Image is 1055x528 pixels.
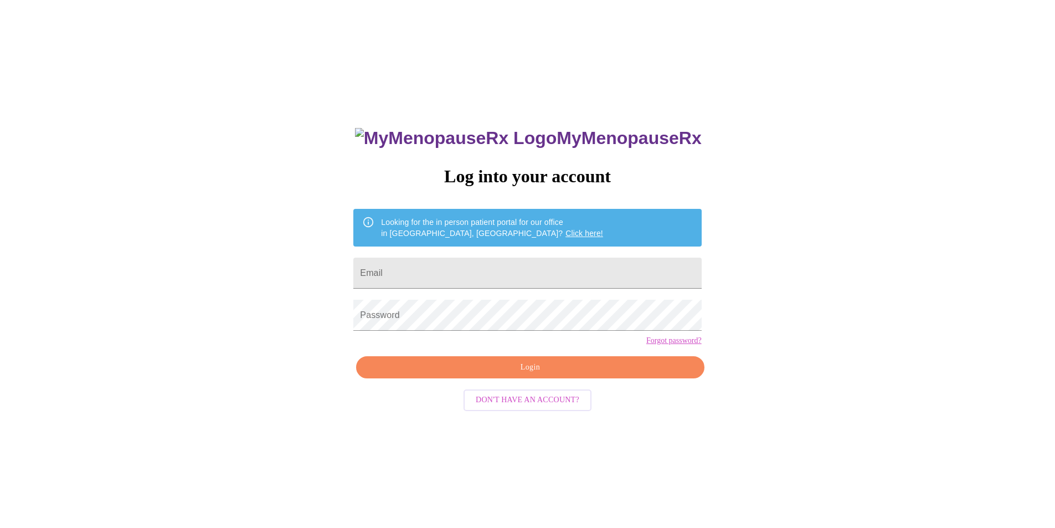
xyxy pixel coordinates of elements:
div: Looking for the in person patient portal for our office in [GEOGRAPHIC_DATA], [GEOGRAPHIC_DATA]? [381,212,603,243]
span: Don't have an account? [476,393,579,407]
span: Login [369,361,691,375]
a: Don't have an account? [461,394,594,404]
button: Don't have an account? [464,389,591,411]
img: MyMenopauseRx Logo [355,128,557,148]
a: Click here! [565,229,603,238]
h3: Log into your account [353,166,701,187]
a: Forgot password? [646,336,702,345]
button: Login [356,356,704,379]
h3: MyMenopauseRx [355,128,702,148]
